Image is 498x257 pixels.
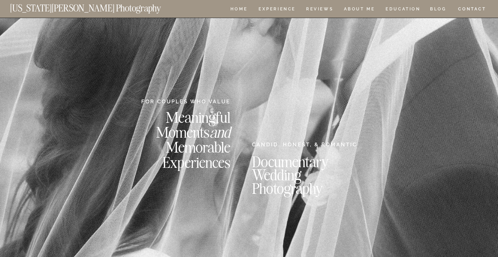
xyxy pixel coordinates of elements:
h2: Documentary Wedding Photography [252,155,357,190]
a: BLOG [430,7,447,13]
i: and [210,122,230,142]
a: [US_STATE][PERSON_NAME] Photography [10,3,184,9]
h2: Meaningful Moments Memorable Experiences [148,110,230,169]
a: ABOUT ME [344,7,375,13]
a: CONTACT [458,5,487,13]
a: EDUCATION [385,7,421,13]
a: HOME [229,7,249,13]
a: REVIEWS [306,7,332,13]
h2: Love Stories, Artfully Documented [128,77,371,91]
h2: CANDID, HONEST, & ROMANTIC [252,141,360,151]
a: Experience [259,7,295,13]
h2: FOR COUPLES WHO VALUE [139,98,230,105]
